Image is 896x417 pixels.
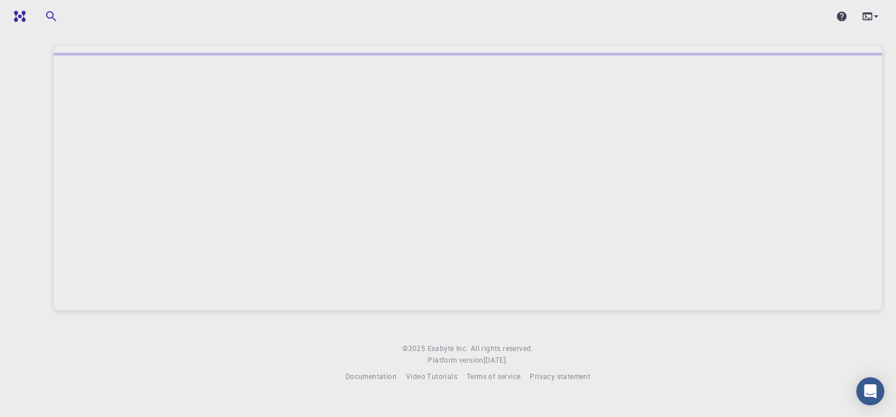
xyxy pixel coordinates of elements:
a: Exabyte Inc. [428,343,468,355]
span: © 2025 [402,343,427,355]
span: Documentation [345,371,397,381]
a: Privacy statement [530,371,590,383]
span: Video Tutorials [406,371,457,381]
a: Documentation [345,371,397,383]
img: logo [9,11,26,22]
span: Terms of service [467,371,520,381]
div: Open Intercom Messenger [856,377,884,405]
a: Terms of service [467,371,520,383]
span: Exabyte Inc. [428,343,468,353]
span: All rights reserved. [471,343,533,355]
a: Video Tutorials [406,371,457,383]
a: [DATE]. [484,355,508,366]
span: Platform version [428,355,483,366]
span: [DATE] . [484,355,508,364]
span: Privacy statement [530,371,590,381]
